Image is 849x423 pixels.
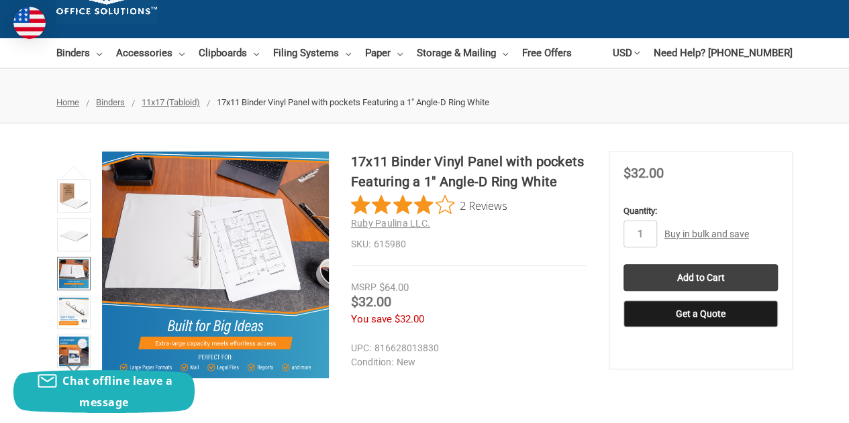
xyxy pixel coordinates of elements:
a: Binders [96,97,125,107]
a: Buy in bulk and save [664,229,749,239]
a: Paper [365,38,403,68]
span: Chat offline leave a message [62,373,172,410]
a: Storage & Mailing [417,38,508,68]
a: Free Offers [522,38,572,68]
span: You save [351,313,392,325]
span: 2 Reviews [460,195,507,215]
a: Filing Systems [273,38,351,68]
span: $32.00 [395,313,424,325]
img: duty and tax information for United States [13,7,46,39]
dt: Condition: [351,355,393,369]
dd: 615980 [351,237,587,251]
a: Accessories [116,38,185,68]
button: Chat offline leave a message [13,370,195,413]
span: $32.00 [623,165,664,181]
button: Rated 4 out of 5 stars from 2 reviews. Jump to reviews. [351,195,507,215]
dd: 816628013830 [351,341,581,355]
a: Need Help? [PHONE_NUMBER] [654,38,793,68]
button: Next [54,353,95,379]
span: $64.00 [379,282,409,294]
dd: New [351,355,581,369]
dt: UPC: [351,341,371,355]
a: Ruby Paulina LLC. [351,218,430,229]
a: 11x17 (Tabloid) [142,97,200,107]
img: 17x11 Binder Vinyl Panel with pockets Featuring a 1" Angle-D Ring White [59,337,89,366]
button: Get a Quote [623,300,778,327]
img: 17x11 Binder Vinyl Panel with pockets Featuring a 1" Angle-D Ring White [59,181,89,210]
a: USD [613,38,640,68]
a: Binders [56,38,102,68]
span: 17x11 Binder Vinyl Panel with pockets Featuring a 1" Angle-D Ring White [217,97,489,107]
a: Clipboards [199,38,259,68]
a: Home [56,97,79,107]
img: 17x11 Binder Vinyl Panel with pockets Featuring a 1" Angle-D Ring White [59,220,89,249]
img: 17x11 Binder Vinyl Panel with pockets Featuring a 1" Angle-D Ring White [59,298,89,327]
h1: 17x11 Binder Vinyl Panel with pockets Featuring a 1" Angle-D Ring White [351,152,587,192]
img: 17”x11” Vinyl Binders (615980) White [59,259,89,288]
label: Quantity: [623,204,778,218]
input: Add to Cart [623,264,778,291]
div: MSRP [351,280,377,294]
dt: SKU: [351,237,370,251]
img: 17x11 Binder Vinyl Panel with pockets Featuring a 1" Angle-D Ring White [102,152,329,378]
button: Previous [54,158,95,185]
span: $32.00 [351,294,391,310]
